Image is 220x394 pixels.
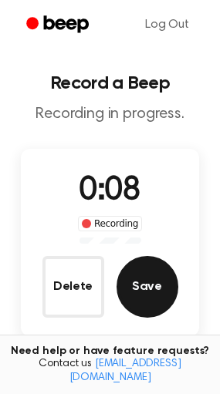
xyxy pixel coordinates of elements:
button: Delete Audio Record [42,256,104,318]
a: Log Out [130,6,205,43]
span: Contact us [9,358,211,385]
a: Beep [15,10,103,40]
span: 0:08 [79,175,140,207]
a: [EMAIL_ADDRESS][DOMAIN_NAME] [69,359,181,383]
h1: Record a Beep [12,74,208,93]
button: Save Audio Record [117,256,178,318]
p: Recording in progress. [12,105,208,124]
div: Recording [78,216,142,231]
